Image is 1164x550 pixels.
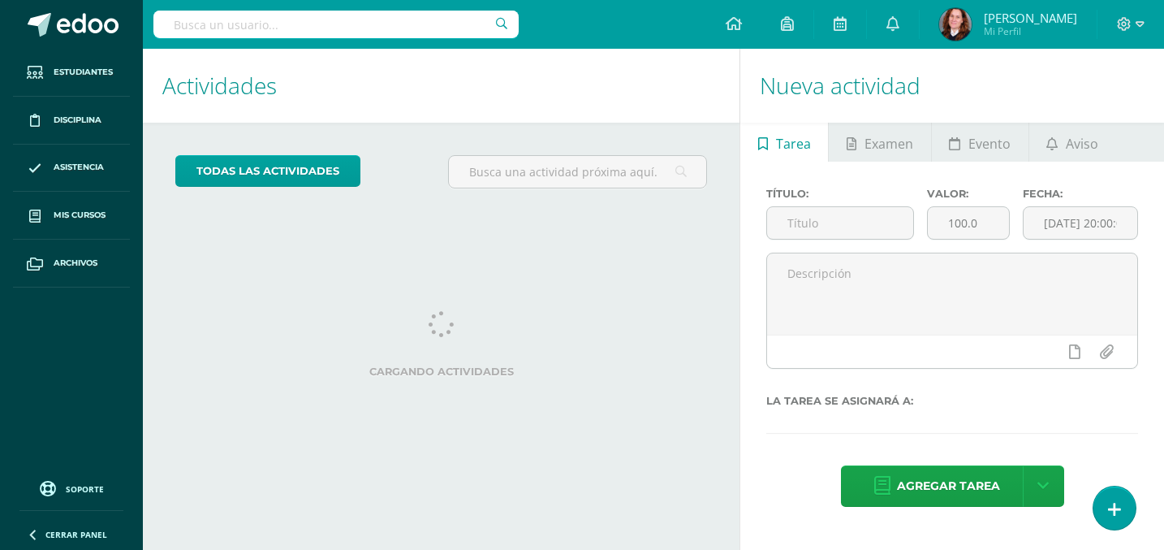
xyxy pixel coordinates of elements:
img: fd0864b42e40efb0ca870be3ccd70d1f.png [939,8,972,41]
span: Disciplina [54,114,101,127]
a: Aviso [1029,123,1116,162]
span: Soporte [66,483,104,495]
a: Tarea [740,123,828,162]
span: Cerrar panel [45,529,107,540]
a: Mis cursos [13,192,130,240]
span: Archivos [54,257,97,270]
span: Aviso [1066,124,1098,163]
span: [PERSON_NAME] [984,10,1077,26]
label: Título: [766,188,913,200]
input: Busca un usuario... [153,11,519,38]
span: Tarea [776,124,811,163]
a: Soporte [19,477,123,499]
span: Evento [968,124,1011,163]
label: Cargando actividades [175,366,707,378]
span: Agregar tarea [897,466,1000,506]
a: Asistencia [13,145,130,193]
a: Archivos [13,240,130,288]
span: Mi Perfil [984,24,1077,38]
h1: Nueva actividad [760,49,1145,123]
input: Puntos máximos [928,207,1009,239]
a: todas las Actividades [175,155,360,187]
label: Fecha: [1023,188,1138,200]
span: Asistencia [54,161,104,174]
span: Mis cursos [54,209,106,222]
input: Título [767,207,912,239]
h1: Actividades [162,49,720,123]
input: Fecha de entrega [1024,207,1137,239]
a: Examen [829,123,930,162]
label: La tarea se asignará a: [766,395,1138,407]
a: Disciplina [13,97,130,145]
input: Busca una actividad próxima aquí... [449,156,707,188]
span: Examen [864,124,913,163]
span: Estudiantes [54,66,113,79]
label: Valor: [927,188,1010,200]
a: Evento [932,123,1028,162]
a: Estudiantes [13,49,130,97]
